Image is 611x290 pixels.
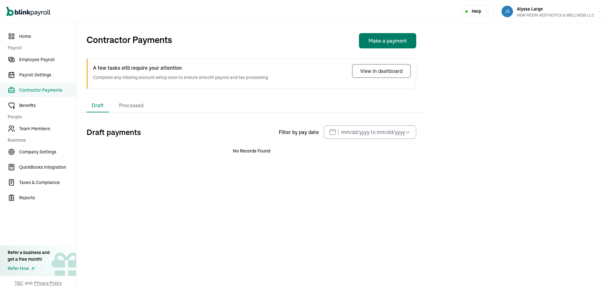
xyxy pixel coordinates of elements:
[19,56,76,63] span: Employee Payroll
[93,64,268,72] h3: A few tasks still require your attention
[114,99,149,112] li: Processed
[19,102,76,109] span: Benefits
[15,280,23,286] span: T&C
[34,280,62,286] span: Privacy Policy
[359,33,416,48] button: Make a payment
[19,125,76,132] span: Team Members
[87,126,141,138] span: Draft payments
[6,2,50,21] nav: Global
[8,265,50,272] a: Refer Now
[87,99,109,112] li: Draft
[499,4,605,19] button: Alyssa LargeNEW MOON AESTHETICS & WELLNESS LLC
[360,67,403,75] div: View in dashboard
[93,74,268,81] p: Complete any missing account setup soon to ensure smooth payroll and tax processing
[505,221,611,290] iframe: Chat Widget
[19,195,76,201] span: Reports
[87,144,416,158] div: No Records Found
[19,149,76,155] span: Company Settings
[19,33,76,40] span: Home
[517,6,543,12] span: Alyssa Large
[352,64,411,78] button: View in dashboard
[279,128,320,136] span: Filter by pay date
[324,125,416,139] input: mm/dd/yyyy to mm/dd/yyyy
[472,8,481,15] span: Help
[517,12,594,18] div: NEW MOON AESTHETICS & WELLNESS LLC
[87,33,172,48] span: Contractor Payments
[8,45,72,51] span: Payroll
[461,5,494,18] button: Help
[19,179,76,186] span: Taxes & Compliance
[19,87,76,94] span: Contractor Payments
[8,114,72,120] span: People
[19,164,76,171] span: QuickBooks Integration
[8,137,72,144] span: Business
[8,249,50,263] div: Refer a business and get a free month!
[19,72,76,78] span: Payroll Settings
